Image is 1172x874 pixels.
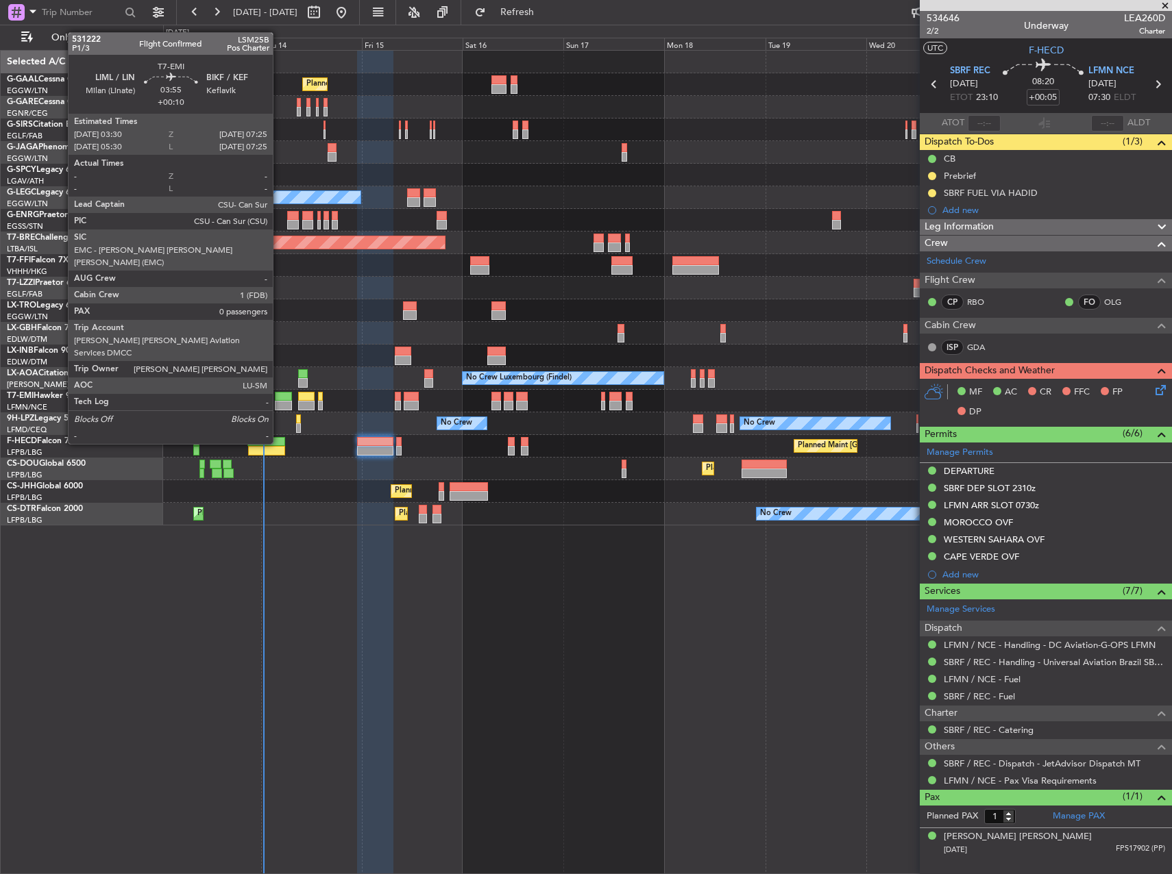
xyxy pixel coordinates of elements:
[7,505,36,513] span: CS-DTR
[1124,25,1165,37] span: Charter
[944,845,967,855] span: [DATE]
[969,405,981,419] span: DP
[7,86,48,96] a: EGGW/LTN
[7,437,75,445] a: F-HECDFalcon 7X
[7,98,120,106] a: G-GARECessna Citation XLS+
[7,324,37,332] span: LX-GBH
[7,166,80,174] a: G-SPCYLegacy 650
[944,724,1034,736] a: SBRF / REC - Catering
[7,470,42,480] a: LFPB/LBG
[927,255,986,269] a: Schedule Crew
[7,211,85,219] a: G-ENRGPraetor 600
[925,134,994,150] span: Dispatch To-Dos
[7,312,48,322] a: EGGW/LTN
[925,363,1055,379] span: Dispatch Checks and Weather
[706,458,922,479] div: Planned Maint [GEOGRAPHIC_DATA] ([GEOGRAPHIC_DATA])
[1123,426,1143,440] span: (6/6)
[664,38,765,50] div: Mon 18
[166,27,189,39] div: [DATE]
[944,551,1019,562] div: CAPE VERDE OVF
[7,221,43,232] a: EGSS/STN
[760,503,792,524] div: No Crew
[927,446,993,460] a: Manage Permits
[967,341,998,353] a: GDA
[7,460,39,468] span: CS-DOU
[7,347,34,355] span: LX-INB
[7,256,69,264] a: T7-FFIFalcon 7X
[925,790,940,806] span: Pax
[944,690,1015,702] a: SBRF / REC - Fuel
[42,2,121,23] input: Trip Number
[866,38,967,50] div: Wed 20
[395,481,611,501] div: Planned Maint [GEOGRAPHIC_DATA] ([GEOGRAPHIC_DATA])
[7,98,38,106] span: G-GARE
[944,775,1097,786] a: LFMN / NCE - Pax Visa Requirements
[944,830,1092,844] div: [PERSON_NAME] [PERSON_NAME]
[1029,43,1064,58] span: F-HECD
[7,357,47,367] a: EDLW/DTM
[1040,386,1051,399] span: CR
[463,38,563,50] div: Sat 16
[944,534,1045,545] div: WESTERN SAHARA OVF
[7,234,94,242] a: T7-BREChallenger 604
[7,369,105,377] a: LX-AOACitation Mustang
[766,38,866,50] div: Tue 19
[7,334,47,345] a: EDLW/DTM
[976,91,998,105] span: 23:10
[36,33,145,42] span: Only With Activity
[927,11,960,25] span: 534646
[7,301,36,310] span: LX-TRO
[7,279,35,287] span: T7-LZZI
[7,379,88,390] a: [PERSON_NAME]/QSA
[925,427,957,442] span: Permits
[1024,18,1069,33] div: Underway
[944,499,1039,511] div: LFMN ARR SLOT 0730z
[967,296,998,308] a: RBO
[944,516,1013,528] div: MOROCCO OVF
[942,569,1165,580] div: Add new
[7,392,34,400] span: T7-EMI
[1116,843,1165,855] span: FP517902 (PP)
[7,143,86,151] a: G-JAGAPhenom 300
[7,402,47,412] a: LFMN/NCE
[7,188,36,197] span: G-LEGC
[1088,91,1110,105] span: 07:30
[7,447,42,458] a: LFPB/LBG
[1005,386,1017,399] span: AC
[7,437,37,445] span: F-HECD
[7,176,44,186] a: LGAV/ATH
[1114,91,1136,105] span: ELDT
[944,482,1036,494] div: SBRF DEP SLOT 2310z
[744,413,775,434] div: No Crew
[7,392,90,400] a: T7-EMIHawker 900XP
[222,187,254,208] div: No Crew
[399,503,615,524] div: Planned Maint [GEOGRAPHIC_DATA] ([GEOGRAPHIC_DATA])
[7,482,83,490] a: CS-JHHGlobal 6000
[1123,789,1143,803] span: (1/1)
[7,143,38,151] span: G-JAGA
[923,42,947,54] button: UTC
[1104,296,1135,308] a: OLG
[160,38,261,50] div: Wed 13
[7,347,115,355] a: LX-INBFalcon 900EX EASy II
[925,236,948,251] span: Crew
[7,301,80,310] a: LX-TROLegacy 650
[15,27,149,49] button: Only With Activity
[7,153,48,164] a: EGGW/LTN
[944,673,1021,685] a: LFMN / NCE - Fuel
[798,436,1014,456] div: Planned Maint [GEOGRAPHIC_DATA] ([GEOGRAPHIC_DATA])
[925,584,960,599] span: Services
[7,266,47,277] a: VHHH/HKG
[944,758,1140,769] a: SBRF / REC - Dispatch - JetAdvisor Dispatch MT
[1123,584,1143,598] span: (7/7)
[944,187,1038,199] div: SBRF FUEL VIA HADID
[925,219,994,235] span: Leg Information
[927,603,995,616] a: Manage Services
[944,656,1165,668] a: SBRF / REC - Handling - Universal Aviation Brazil SBRF / REC
[7,121,86,129] a: G-SIRSCitation Excel
[7,211,39,219] span: G-ENRG
[7,75,38,84] span: G-GAAL
[1124,11,1165,25] span: LEA260D
[563,38,664,50] div: Sun 17
[7,234,35,242] span: T7-BRE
